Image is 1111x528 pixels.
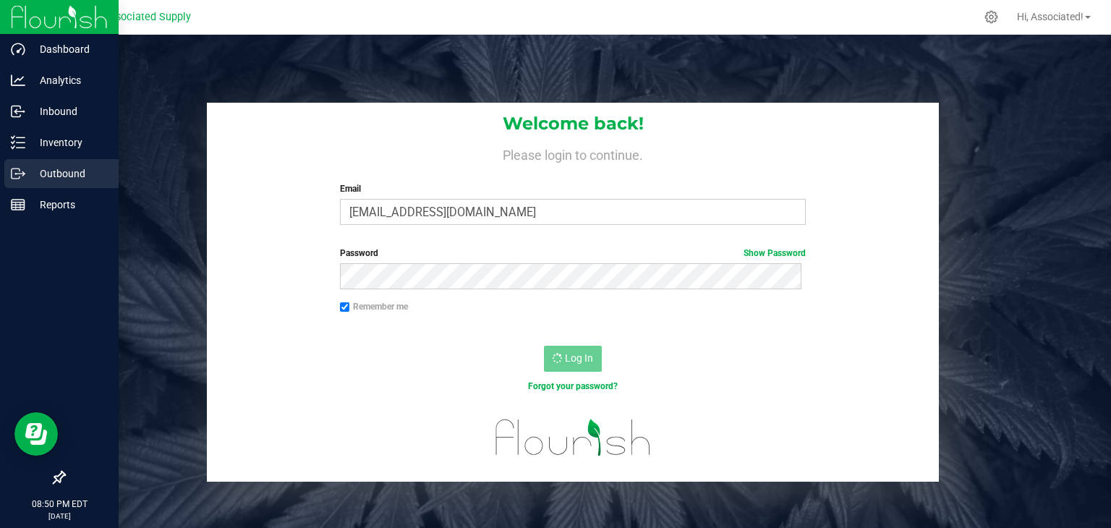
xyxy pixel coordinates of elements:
a: Show Password [744,248,806,258]
iframe: Resource center [14,412,58,456]
a: Forgot your password? [528,381,618,391]
inline-svg: Dashboard [11,42,25,56]
img: flourish_logo.svg [482,408,665,467]
inline-svg: Outbound [11,166,25,181]
input: Remember me [340,302,350,312]
div: Manage settings [982,10,1000,24]
p: Analytics [25,72,112,89]
span: Hi, Associated! [1017,11,1084,22]
p: Dashboard [25,41,112,58]
p: Outbound [25,165,112,182]
inline-svg: Analytics [11,73,25,88]
label: Remember me [340,300,408,313]
span: Password [340,248,378,258]
h1: Welcome back! [207,114,939,133]
inline-svg: Inventory [11,135,25,150]
label: Email [340,182,806,195]
p: 08:50 PM EDT [7,498,112,511]
inline-svg: Inbound [11,104,25,119]
inline-svg: Reports [11,197,25,212]
p: [DATE] [7,511,112,521]
span: Associated Supply [104,11,191,23]
h4: Please login to continue. [207,145,939,162]
button: Log In [544,346,602,372]
p: Reports [25,196,112,213]
span: Log In [565,352,593,364]
p: Inbound [25,103,112,120]
p: Inventory [25,134,112,151]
